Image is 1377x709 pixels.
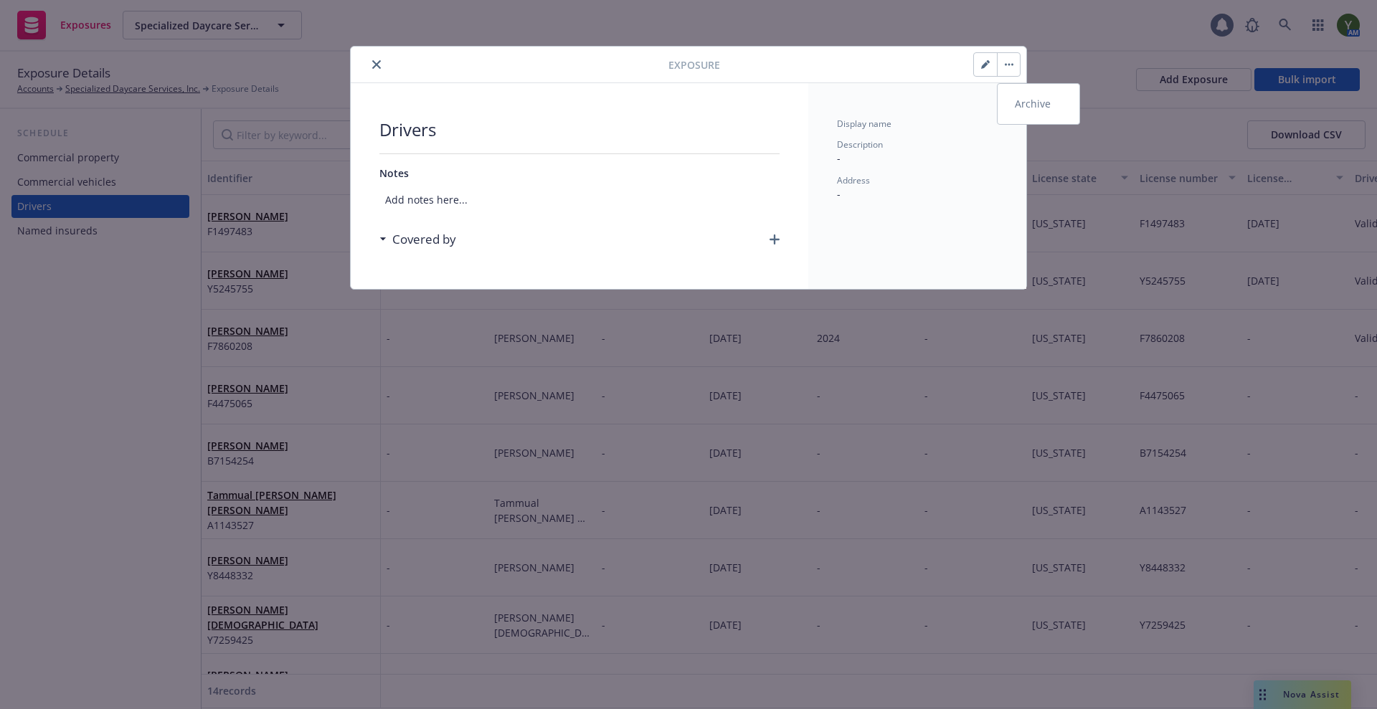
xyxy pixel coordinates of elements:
[392,230,456,249] h3: Covered by
[379,118,780,142] span: Drivers
[837,118,891,130] span: Display name
[368,56,385,73] button: close
[837,138,883,151] span: Description
[379,230,456,249] div: Covered by
[837,174,870,186] span: Address
[379,166,409,180] span: Notes
[379,186,780,213] span: Add notes here...
[668,57,720,72] span: Exposure
[837,151,841,165] span: -
[837,187,841,201] span: -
